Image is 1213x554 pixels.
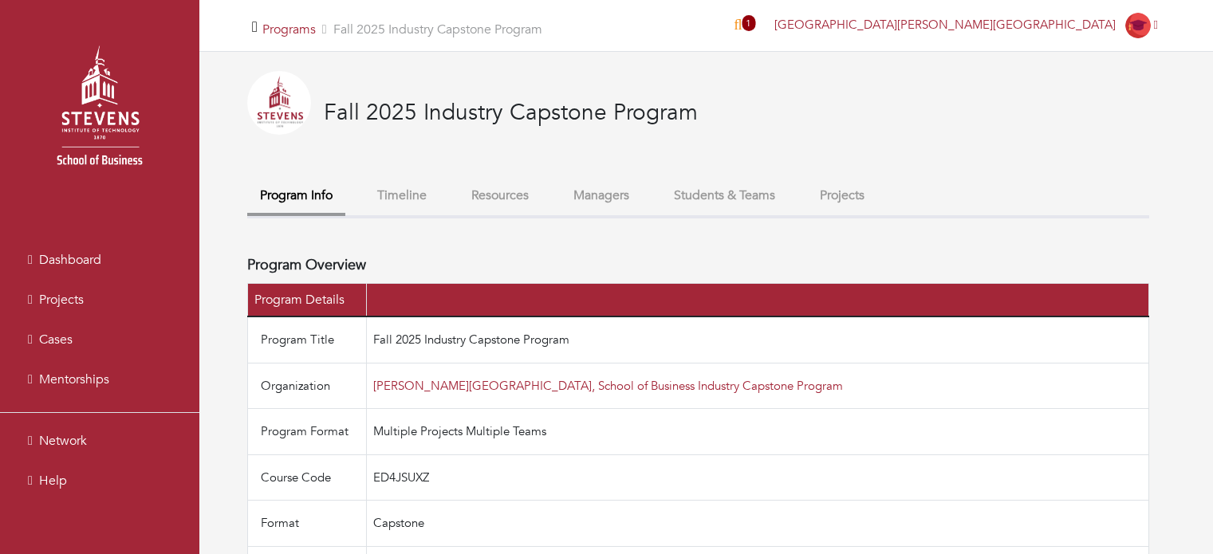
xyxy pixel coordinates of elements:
[807,179,877,213] button: Projects
[373,378,843,394] a: [PERSON_NAME][GEOGRAPHIC_DATA], School of Business Industry Capstone Program
[4,284,195,316] a: Projects
[324,100,698,127] h3: Fall 2025 Industry Capstone Program
[39,331,73,348] span: Cases
[366,454,1148,501] td: ED4JSUXZ
[774,17,1116,33] span: [GEOGRAPHIC_DATA][PERSON_NAME][GEOGRAPHIC_DATA]
[262,21,316,38] a: Programs
[661,179,788,213] button: Students & Teams
[39,291,84,308] span: Projects
[247,179,345,216] button: Program Info
[39,472,67,489] span: Help
[4,244,195,276] a: Dashboard
[366,501,1148,547] td: Capstone
[262,22,542,37] h5: Fall 2025 Industry Capstone Program
[248,501,367,547] td: Format
[248,409,367,455] td: Program Format
[39,251,101,269] span: Dashboard
[459,179,542,213] button: Resources
[366,409,1148,455] td: Multiple Projects Multiple Teams
[4,324,195,356] a: Cases
[248,284,367,317] th: Program Details
[749,17,754,35] a: 1
[561,179,642,213] button: Managers
[742,15,755,31] span: 1
[248,363,367,409] td: Organization
[4,363,195,395] a: Mentorships
[1125,13,1151,38] img: Student-Icon-6b6867cbad302adf8029cb3ecf392088beec6a544309a027beb5b4b4576828a8.png
[39,432,87,450] span: Network
[247,71,311,135] img: 2025-04-24%20134207.png
[364,179,439,213] button: Timeline
[248,454,367,501] td: Course Code
[767,17,1165,33] a: [GEOGRAPHIC_DATA][PERSON_NAME][GEOGRAPHIC_DATA]
[248,316,367,363] td: Program Title
[4,425,195,457] a: Network
[247,257,366,274] h4: Program Overview
[4,465,195,497] a: Help
[39,371,109,388] span: Mentorships
[366,316,1148,363] td: Fall 2025 Industry Capstone Program
[16,28,183,195] img: stevens_logo.png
